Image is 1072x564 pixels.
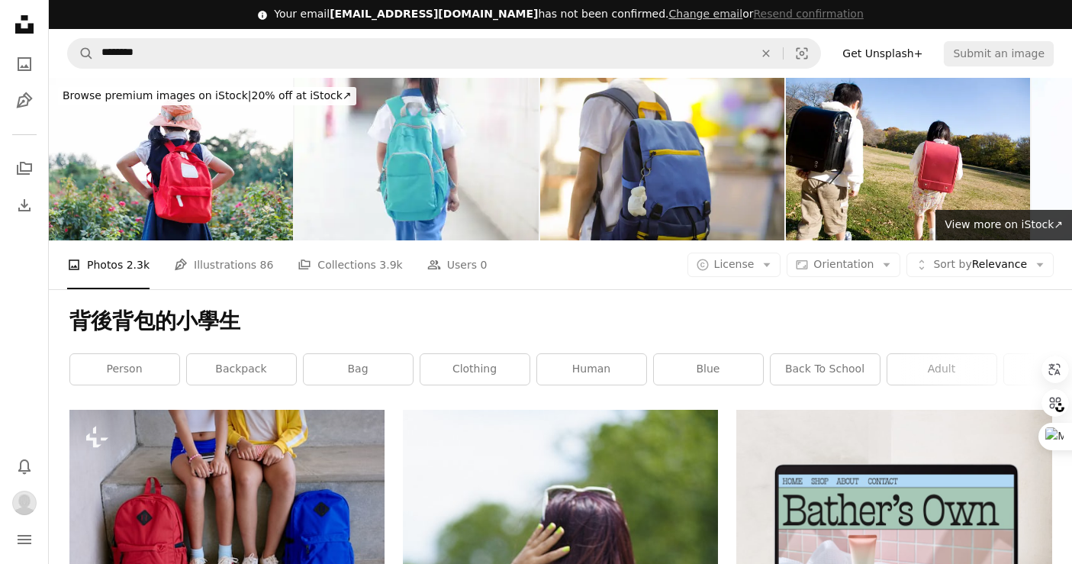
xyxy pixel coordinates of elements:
span: Relevance [933,257,1027,272]
button: Sort byRelevance [906,253,1054,277]
button: Menu [9,524,40,555]
span: Sort by [933,258,971,270]
span: 3.9k [379,256,402,273]
button: Search Unsplash [68,39,94,68]
button: Submit an image [944,41,1054,66]
a: person [70,354,179,385]
span: or [668,8,863,20]
button: License [687,253,781,277]
a: backpack [187,354,296,385]
button: Orientation [787,253,900,277]
a: Two girls sitting on the steps of a building [69,508,385,521]
a: Browse premium images on iStock|20% off at iStock↗ [49,78,365,114]
button: scroll list to the right [1035,354,1052,385]
a: View more on iStock↗ [935,210,1072,240]
a: Users 0 [427,240,488,289]
a: bag [304,354,413,385]
a: adult [887,354,996,385]
a: blue [654,354,763,385]
a: Collections 3.9k [298,240,402,289]
span: [EMAIL_ADDRESS][DOMAIN_NAME] [330,8,538,20]
a: back to school [771,354,880,385]
span: Orientation [813,258,874,270]
button: Visual search [784,39,820,68]
span: Browse premium images on iStock | [63,89,251,102]
a: Get Unsplash+ [833,41,932,66]
a: clothing [420,354,530,385]
a: Change email [668,8,742,20]
span: 0 [480,256,487,273]
a: Download History [9,190,40,221]
button: Notifications [9,451,40,482]
a: Collections [9,153,40,184]
h1: 背後背包的小學生 [69,308,1052,335]
div: Your email has not been confirmed. [274,7,864,22]
button: Profile [9,488,40,518]
img: Little girl at the garde [49,78,293,240]
span: View more on iStock ↗ [945,218,1063,230]
a: Illustrations 86 [174,240,273,289]
img: Ukrainian children start a new year of school. Details with a boys backpack. [540,78,784,240]
span: 20% off at iStock ↗ [63,89,352,102]
button: Resend confirmation [753,7,863,22]
span: License [714,258,755,270]
button: Clear [749,39,783,68]
img: Back in elementary school [786,78,1030,240]
a: Photos [9,49,40,79]
form: Find visuals sitewide [67,38,821,69]
span: 86 [260,256,274,273]
img: Back To School [295,78,539,240]
img: Avatar of user Chi EN Shiu [12,491,37,515]
a: Illustrations [9,85,40,116]
a: human [537,354,646,385]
